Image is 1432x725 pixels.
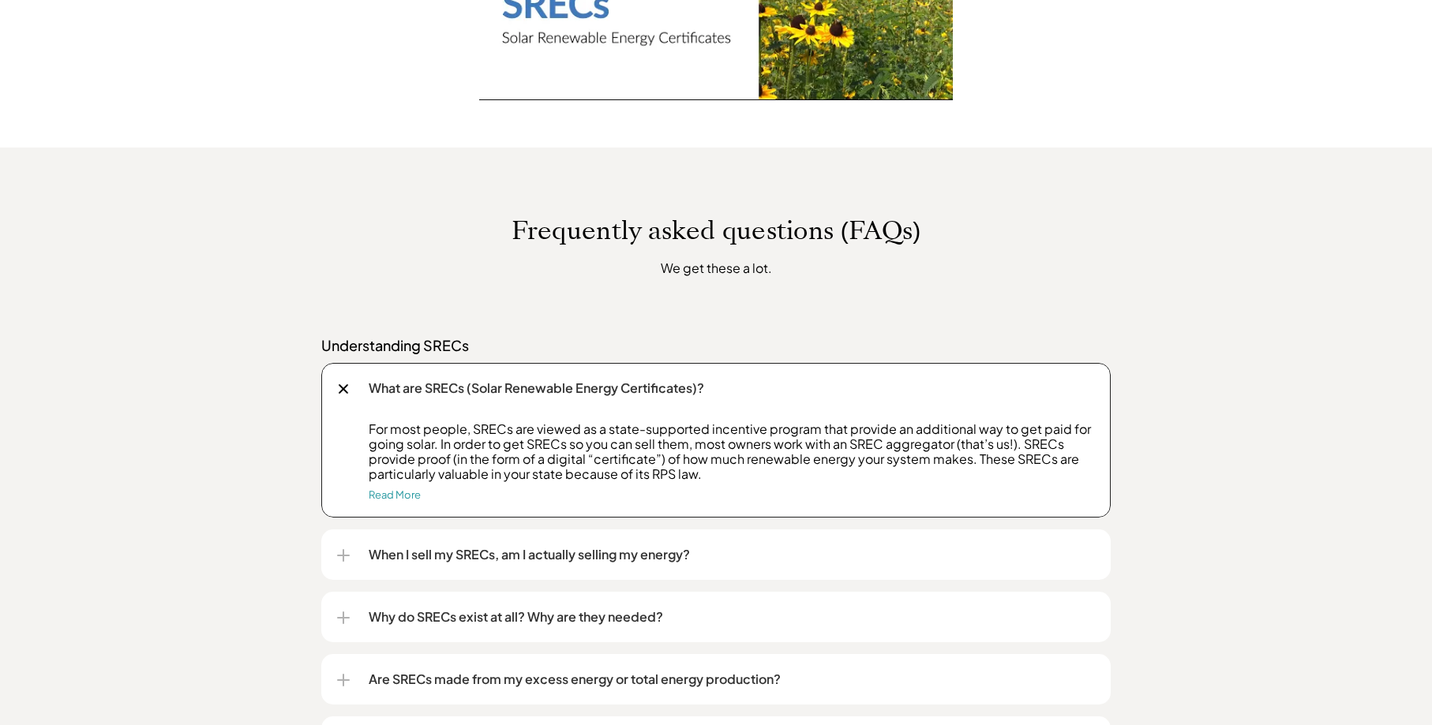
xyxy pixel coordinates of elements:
p: When I sell my SRECs, am I actually selling my energy? [369,545,1095,564]
p: Why do SRECs exist at all? Why are they needed? [369,607,1095,626]
p: What are SRECs (Solar Renewable Energy Certificates)? [369,379,1095,398]
a: Read More [369,488,421,501]
p: We get these a lot. [424,258,1009,278]
p: Understanding SRECs [321,336,1111,355]
p: Frequently asked questions (FAQs) [266,215,1166,245]
p: For most people, SRECs are viewed as a state-supported incentive program that provide an addition... [369,421,1095,482]
p: Are SRECs made from my excess energy or total energy production? [369,670,1095,689]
